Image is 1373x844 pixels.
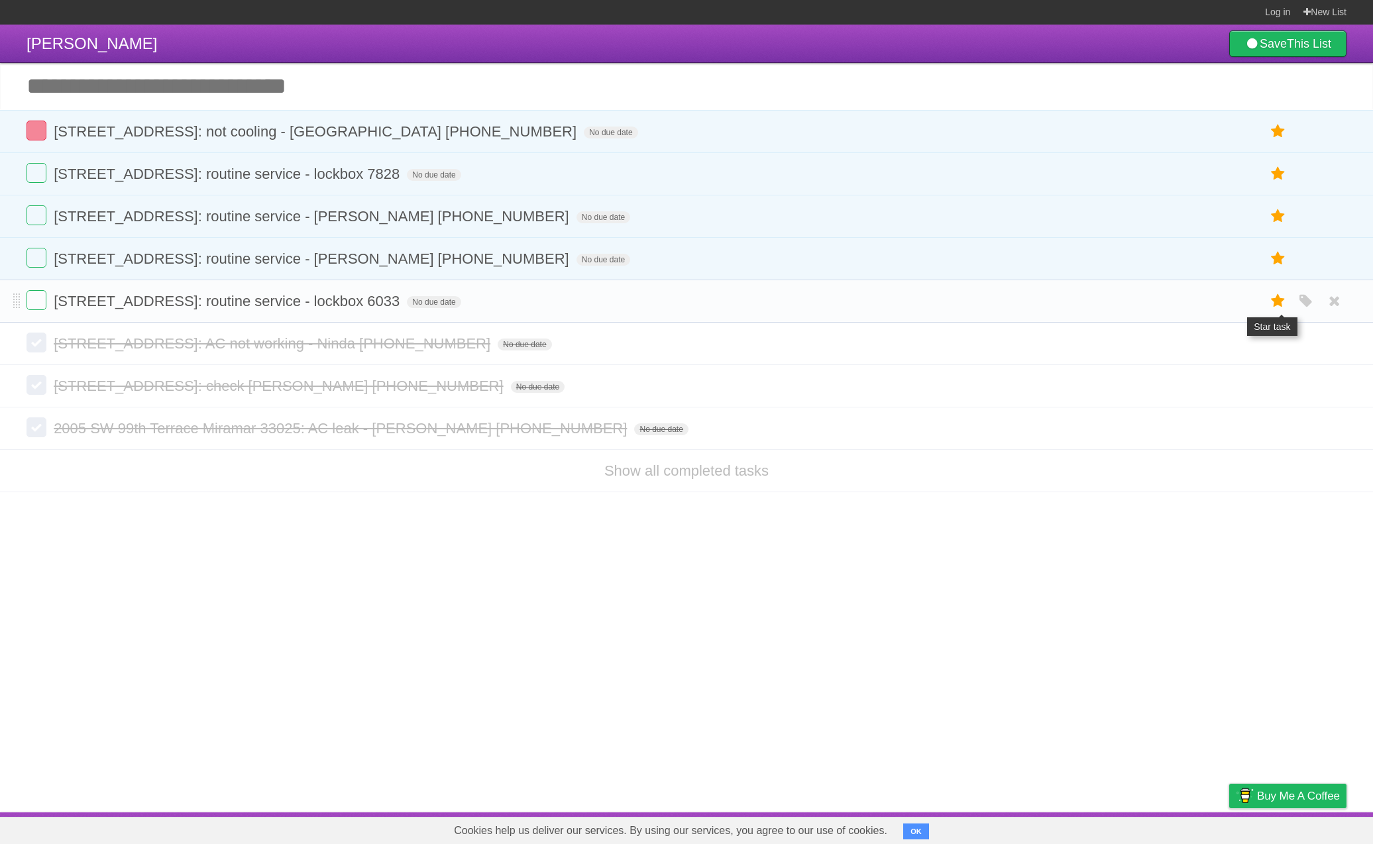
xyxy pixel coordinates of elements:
[54,293,403,309] span: [STREET_ADDRESS]: routine service - lockbox 6033
[54,123,580,140] span: [STREET_ADDRESS]: not cooling - [GEOGRAPHIC_DATA] [PHONE_NUMBER]
[407,296,461,308] span: No due date
[1212,816,1246,841] a: Privacy
[54,335,494,352] span: [STREET_ADDRESS]: AC not working - Ninda [PHONE_NUMBER]
[441,818,901,844] span: Cookies help us deliver our services. By using our services, you agree to our use of cookies.
[54,378,507,394] span: [STREET_ADDRESS]: check [PERSON_NAME] [PHONE_NUMBER]
[1266,163,1291,185] label: Star task
[1266,205,1291,227] label: Star task
[54,420,630,437] span: 2005 SW 99th Terrace Miramar 33025: AC leak - [PERSON_NAME] [PHONE_NUMBER]
[27,417,46,437] label: Done
[577,254,630,266] span: No due date
[1266,290,1291,312] label: Star task
[584,127,637,138] span: No due date
[604,462,769,479] a: Show all completed tasks
[27,375,46,395] label: Done
[1287,37,1331,50] b: This List
[1263,816,1346,841] a: Suggest a feature
[1097,816,1150,841] a: Developers
[1236,784,1254,807] img: Buy me a coffee
[1167,816,1196,841] a: Terms
[54,166,403,182] span: [STREET_ADDRESS]: routine service - lockbox 7828
[27,34,157,52] span: [PERSON_NAME]
[498,339,551,350] span: No due date
[27,121,46,140] label: Done
[54,250,573,267] span: [STREET_ADDRESS]: routine service - [PERSON_NAME] [PHONE_NUMBER]
[54,208,573,225] span: [STREET_ADDRESS]: routine service - [PERSON_NAME] [PHONE_NUMBER]
[27,248,46,268] label: Done
[1257,784,1340,808] span: Buy me a coffee
[1053,816,1081,841] a: About
[1229,784,1346,808] a: Buy me a coffee
[1266,248,1291,270] label: Star task
[407,169,461,181] span: No due date
[27,290,46,310] label: Done
[27,333,46,352] label: Done
[1229,30,1346,57] a: SaveThis List
[27,163,46,183] label: Done
[577,211,630,223] span: No due date
[27,205,46,225] label: Done
[634,423,688,435] span: No due date
[903,823,929,839] button: OK
[1266,121,1291,142] label: Star task
[511,381,565,393] span: No due date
